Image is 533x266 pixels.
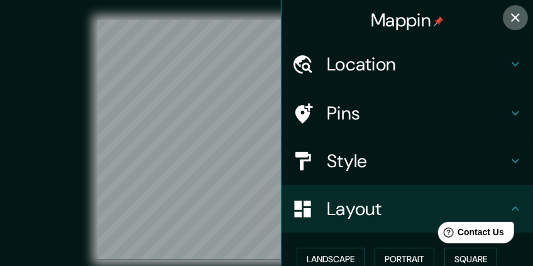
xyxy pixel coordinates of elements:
[282,40,533,88] div: Location
[327,197,508,220] h4: Layout
[282,137,533,185] div: Style
[97,20,436,260] canvas: Map
[327,150,508,172] h4: Style
[282,89,533,137] div: Pins
[327,102,508,125] h4: Pins
[371,9,444,31] h4: Mappin
[282,185,533,233] div: Layout
[421,217,519,252] iframe: Help widget launcher
[434,16,444,26] img: pin-icon.png
[327,53,508,75] h4: Location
